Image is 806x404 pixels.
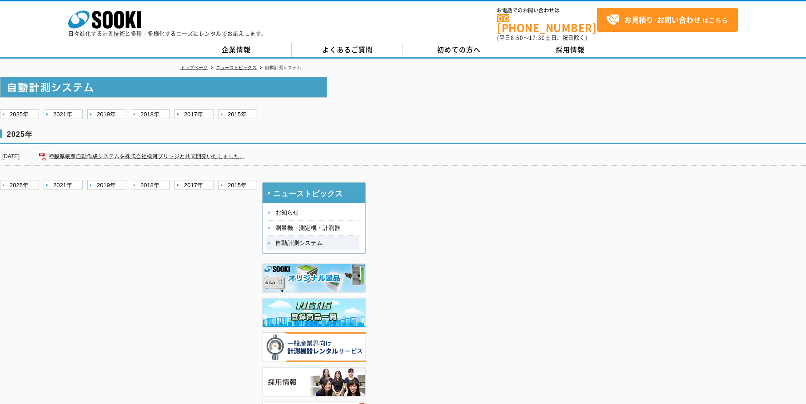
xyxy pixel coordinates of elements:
a: [PHONE_NUMBER] [497,14,597,33]
a: 2018年 [131,180,172,191]
strong: お見積り･お問い合わせ [624,14,701,25]
dt: [DATE] [2,146,20,162]
span: お電話でのお問い合わせは [497,8,597,13]
img: 採用情報 [262,367,366,397]
a: 2019年 [87,180,129,191]
a: NETIS登録商品 [262,319,366,326]
a: 測量機・測定機・計測器 [266,221,359,235]
a: 初めての方へ [403,43,514,57]
a: お知らせ [266,206,359,220]
a: ニューストピックス [262,182,366,203]
img: SOOKIオリジナル製品 [262,263,366,293]
a: 2017年 [174,109,216,120]
a: 2021年 [44,180,85,191]
a: トップページ [180,65,208,70]
a: ニューストピックス [216,65,257,70]
a: 2015年 [218,109,259,120]
a: よくあるご質問 [292,43,403,57]
a: 2015年 [218,180,259,191]
a: 自動計測システム [266,236,359,250]
a: SOOKIオリジナル製品 [262,284,366,291]
span: (平日 ～ 土日、祝日除く) [497,34,587,42]
a: 採用情報 [262,388,366,395]
span: はこちら [606,13,728,27]
a: 2021年 [44,109,85,120]
a: お見積り･お問い合わせはこちら [597,8,738,32]
span: 17:30 [529,34,545,42]
a: 2017年 [174,180,216,191]
a: 塗膜厚帳票自動作成システムを株式会社横河ブリッジと共同開発いたしました。 [49,153,245,160]
img: NETIS登録商品 [262,298,366,328]
span: 初めての方へ [437,45,481,55]
a: 2018年 [131,109,172,120]
a: 2019年 [87,109,129,120]
a: 企業情報 [180,43,292,57]
li: 自動計測システム [258,63,301,73]
a: 採用情報 [514,43,626,57]
p: 日々進化する計測技術と多種・多様化するニーズにレンタルでお応えします。 [68,31,267,36]
span: 8:50 [511,34,523,42]
a: 一般産業界向け 計測機器レンタルサービス アイ・ソーキ [262,354,366,360]
img: 一般産業界向け 計測機器レンタルサービス アイ・ソーキ [262,332,366,362]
